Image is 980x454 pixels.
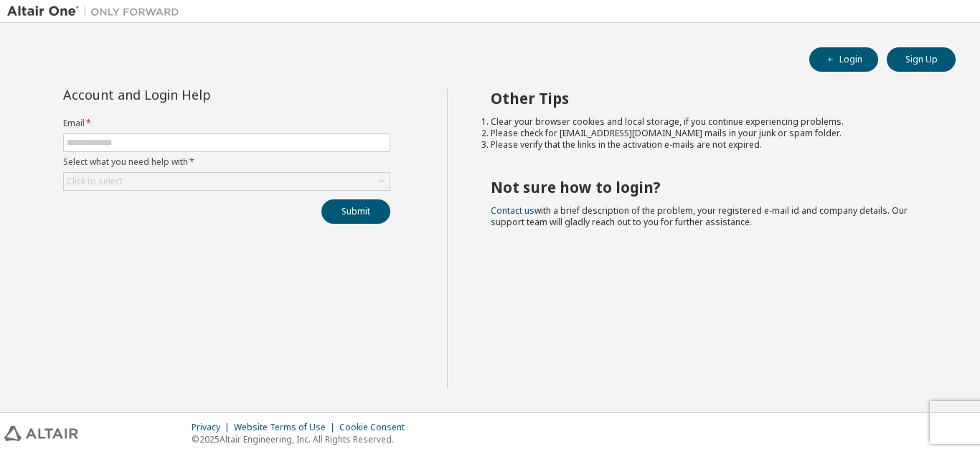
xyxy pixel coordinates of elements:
[491,116,930,128] li: Clear your browser cookies and local storage, if you continue experiencing problems.
[339,422,413,433] div: Cookie Consent
[234,422,339,433] div: Website Terms of Use
[7,4,187,19] img: Altair One
[491,139,930,151] li: Please verify that the links in the activation e-mails are not expired.
[4,426,78,441] img: altair_logo.svg
[67,176,123,187] div: Click to select
[887,47,956,72] button: Sign Up
[491,204,908,228] span: with a brief description of the problem, your registered e-mail id and company details. Our suppo...
[192,422,234,433] div: Privacy
[192,433,413,445] p: © 2025 Altair Engineering, Inc. All Rights Reserved.
[491,128,930,139] li: Please check for [EMAIL_ADDRESS][DOMAIN_NAME] mails in your junk or spam folder.
[491,204,534,217] a: Contact us
[63,89,325,100] div: Account and Login Help
[321,199,390,224] button: Submit
[491,89,930,108] h2: Other Tips
[63,156,390,168] label: Select what you need help with
[491,178,930,197] h2: Not sure how to login?
[809,47,878,72] button: Login
[63,118,390,129] label: Email
[64,173,390,190] div: Click to select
